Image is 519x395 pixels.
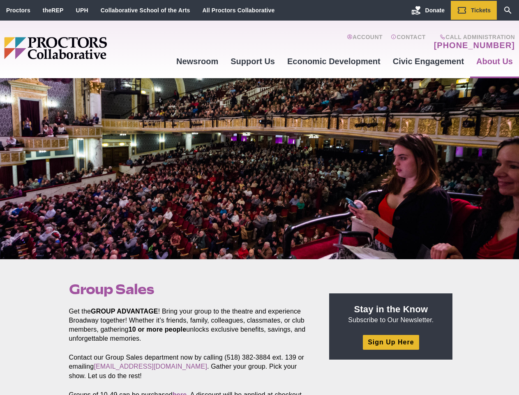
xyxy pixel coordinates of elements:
[405,1,451,20] a: Donate
[6,7,30,14] a: Proctors
[224,50,281,72] a: Support Us
[43,7,64,14] a: theREP
[4,37,170,59] img: Proctors logo
[129,326,187,333] strong: 10 or more people
[387,50,470,72] a: Civic Engagement
[202,7,274,14] a: All Proctors Collaborative
[281,50,387,72] a: Economic Development
[91,308,158,315] strong: GROUP ADVANTAGE
[69,307,311,343] p: Get the ! Bring your group to the theatre and experience Broadway together! Whether it’s friends,...
[354,304,428,314] strong: Stay in the Know
[391,34,426,50] a: Contact
[471,7,491,14] span: Tickets
[451,1,497,20] a: Tickets
[69,281,311,297] h1: Group Sales
[434,40,515,50] a: [PHONE_NUMBER]
[425,7,445,14] span: Donate
[94,363,207,370] a: [EMAIL_ADDRESS][DOMAIN_NAME]
[470,50,519,72] a: About Us
[69,353,311,380] p: Contact our Group Sales department now by calling (518) 382-3884 ext. 139 or emailing . Gather yo...
[76,7,88,14] a: UPH
[363,335,419,349] a: Sign Up Here
[431,34,515,40] span: Call Administration
[170,50,224,72] a: Newsroom
[497,1,519,20] a: Search
[347,34,383,50] a: Account
[101,7,190,14] a: Collaborative School of the Arts
[339,303,443,325] p: Subscribe to Our Newsletter.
